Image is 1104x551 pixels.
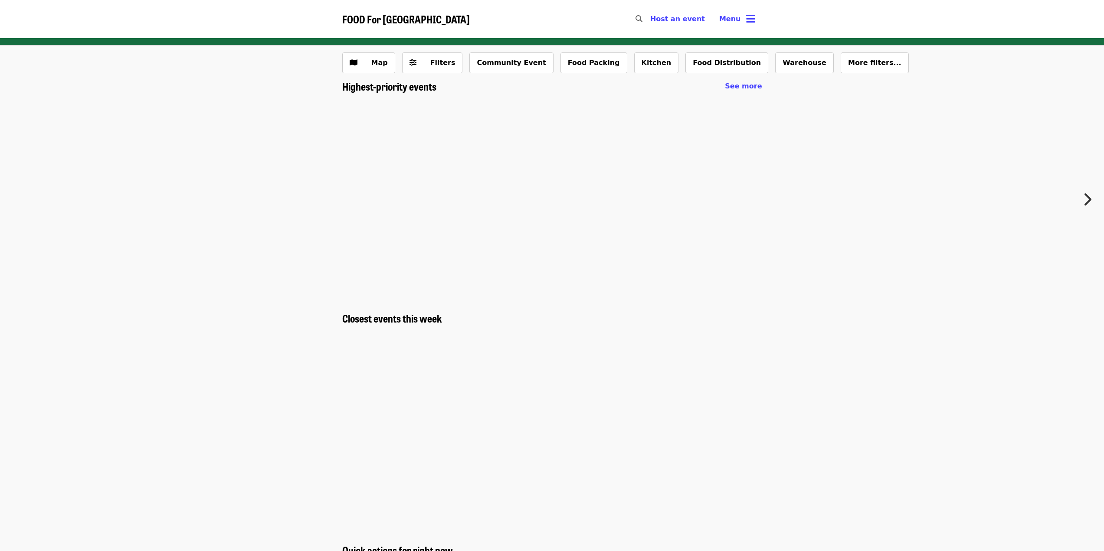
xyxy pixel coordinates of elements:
i: chevron-right icon [1083,191,1091,208]
span: FOOD For [GEOGRAPHIC_DATA] [342,11,470,26]
div: Highest-priority events [335,80,769,93]
span: More filters... [848,59,901,67]
span: Filters [430,59,455,67]
input: Search [648,9,655,29]
a: Closest events this week [342,312,442,325]
button: Community Event [469,52,553,73]
i: sliders-h icon [409,59,416,67]
button: Kitchen [634,52,679,73]
span: Menu [719,15,741,23]
span: Closest events this week [342,310,442,326]
i: bars icon [746,13,755,25]
i: search icon [636,15,642,23]
button: Filters (0 selected) [402,52,463,73]
button: Food Distribution [685,52,768,73]
a: See more [725,81,762,91]
div: Closest events this week [335,312,769,325]
a: Highest-priority events [342,80,436,93]
button: Warehouse [775,52,834,73]
button: Next item [1075,187,1104,212]
button: Toggle account menu [712,9,762,29]
i: map icon [350,59,357,67]
span: Highest-priority events [342,78,436,94]
button: Food Packing [560,52,627,73]
button: Show map view [342,52,395,73]
span: Map [371,59,388,67]
span: See more [725,82,762,90]
button: More filters... [841,52,909,73]
a: FOOD For [GEOGRAPHIC_DATA] [342,13,470,26]
a: Host an event [650,15,705,23]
